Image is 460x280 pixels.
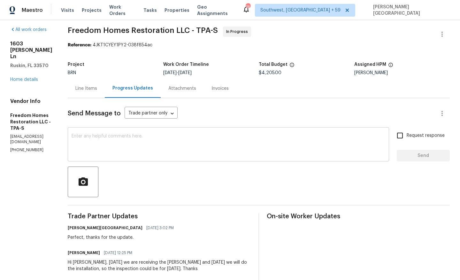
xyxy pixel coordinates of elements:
h5: Assigned HPM [354,62,386,67]
span: Trade Partner Updates [68,213,251,220]
div: Line Items [75,85,97,92]
a: Home details [10,77,38,82]
span: On-site Worker Updates [267,213,450,220]
h4: Vendor Info [10,98,52,105]
b: Reference: [68,43,91,47]
span: [DATE] 12:25 PM [104,250,132,256]
h5: Freedom Homes Restoration LLC - TPA-S [10,112,52,131]
p: [EMAIL_ADDRESS][DOMAIN_NAME] [10,134,52,145]
h6: [PERSON_NAME][GEOGRAPHIC_DATA] [68,225,142,231]
span: Properties [165,7,189,13]
a: All work orders [10,27,47,32]
div: Progress Updates [112,85,153,91]
div: Trade partner only [125,108,178,119]
p: [PHONE_NUMBER] [10,147,52,153]
h5: Work Order Timeline [163,62,209,67]
div: 761 [246,4,250,10]
span: The total cost of line items that have been proposed by Opendoor. This sum includes line items th... [289,62,295,71]
div: Invoices [211,85,229,92]
div: Attachments [168,85,196,92]
span: Freedom Homes Restoration LLC - TPA-S [68,27,218,34]
span: Geo Assignments [197,4,235,17]
span: - [163,71,192,75]
h6: [PERSON_NAME] [68,250,100,256]
span: Southwest, [GEOGRAPHIC_DATA] + 59 [260,7,341,13]
div: 4JKT1CYEY1PY2-038f854ac [68,42,450,48]
span: $4,205.00 [259,71,281,75]
span: The hpm assigned to this work order. [388,62,393,71]
h5: Ruskin, FL 33570 [10,62,52,69]
h5: Project [68,62,84,67]
div: [PERSON_NAME] [354,71,450,75]
span: [DATE] 3:02 PM [146,225,174,231]
h5: Total Budget [259,62,287,67]
span: BRN [68,71,76,75]
span: Projects [82,7,102,13]
span: Send Message to [68,110,121,117]
span: Visits [61,7,74,13]
span: Maestro [22,7,43,13]
span: Tasks [143,8,157,12]
span: Request response [407,132,445,139]
div: Hi [PERSON_NAME], [DATE] we are receiving the [PERSON_NAME] and [DATE] we will do the installatio... [68,259,251,272]
span: Work Orders [109,4,136,17]
span: [DATE] [178,71,192,75]
span: In Progress [226,28,250,35]
span: [DATE] [163,71,177,75]
span: [PERSON_NAME][GEOGRAPHIC_DATA] [371,4,450,17]
div: Perfect, thanks for the update. [68,234,178,241]
h2: 1603 [PERSON_NAME] Ln [10,41,52,60]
